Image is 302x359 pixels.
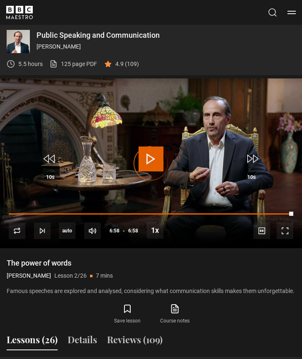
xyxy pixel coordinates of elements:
a: 125 page PDF [49,60,97,68]
p: 7 mins [96,271,113,280]
button: Replay [9,222,25,239]
p: 4.9 (109) [115,60,139,68]
button: Fullscreen [277,222,293,239]
a: Course notes [151,302,198,326]
button: Captions [253,222,270,239]
button: Mute [84,222,101,239]
svg: BBC Maestro [6,6,33,19]
button: Lessons (26) [7,333,58,350]
span: 6:58 [110,223,119,238]
button: Save lesson [104,302,151,326]
button: Toggle navigation [287,8,296,17]
p: Lesson 2/26 [54,271,87,280]
span: 6:58 [128,223,138,238]
button: Details [68,333,97,350]
button: Reviews (109) [107,333,163,350]
p: 5.5 hours [18,60,43,68]
span: auto [59,222,75,239]
button: Next Lesson [34,222,51,239]
p: Famous speeches are explored and analysed, considering what communication skills makes them unfor... [7,287,295,296]
p: [PERSON_NAME] [37,42,295,51]
button: Playback Rate [147,222,163,239]
p: Public Speaking and Communication [37,32,295,39]
span: - [123,228,125,234]
div: Progress Bar [9,213,293,215]
p: [PERSON_NAME] [7,271,51,280]
div: Current quality: 720p [59,222,75,239]
h1: The power of words [7,258,295,268]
